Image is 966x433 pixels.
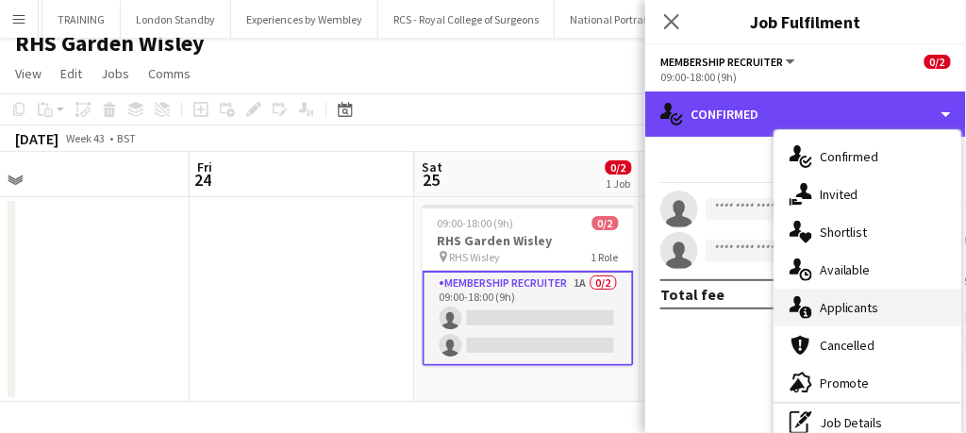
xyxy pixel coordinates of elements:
[117,131,136,145] div: BST
[820,299,879,316] span: Applicants
[42,1,121,38] button: TRAINING
[645,92,966,137] div: Confirmed
[924,55,951,69] span: 0/2
[820,375,870,391] span: Promote
[60,65,82,82] span: Edit
[148,65,191,82] span: Comms
[141,61,198,86] a: Comms
[660,55,798,69] button: Membership Recruiter
[15,65,42,82] span: View
[197,158,212,175] span: Fri
[660,285,724,304] div: Total fee
[645,9,966,34] h3: Job Fulfilment
[121,1,231,38] button: London Standby
[231,1,378,38] button: Experiences by Wembley
[62,131,109,145] span: Week 43
[101,65,129,82] span: Jobs
[607,176,631,191] div: 1 Job
[660,70,951,84] div: 09:00-18:00 (9h)
[93,61,137,86] a: Jobs
[606,160,632,175] span: 0/2
[423,232,634,249] h3: RHS Garden Wisley
[378,1,555,38] button: RCS - Royal College of Surgeons
[450,250,501,264] span: RHS Wisley
[423,271,634,366] app-card-role: Membership Recruiter1A0/209:00-18:00 (9h)
[194,169,212,191] span: 24
[423,158,443,175] span: Sat
[820,224,868,241] span: Shortlist
[592,216,619,230] span: 0/2
[15,29,205,58] h1: RHS Garden Wisley
[15,129,58,148] div: [DATE]
[555,1,733,38] button: National Portrait Gallery (NPG)
[820,261,871,278] span: Available
[53,61,90,86] a: Edit
[820,148,879,165] span: Confirmed
[423,205,634,366] app-job-card: 09:00-18:00 (9h)0/2RHS Garden Wisley RHS Wisley1 RoleMembership Recruiter1A0/209:00-18:00 (9h)
[438,216,514,230] span: 09:00-18:00 (9h)
[820,337,875,354] span: Cancelled
[420,169,443,191] span: 25
[820,186,858,203] span: Invited
[591,250,619,264] span: 1 Role
[660,55,783,69] span: Membership Recruiter
[8,61,49,86] a: View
